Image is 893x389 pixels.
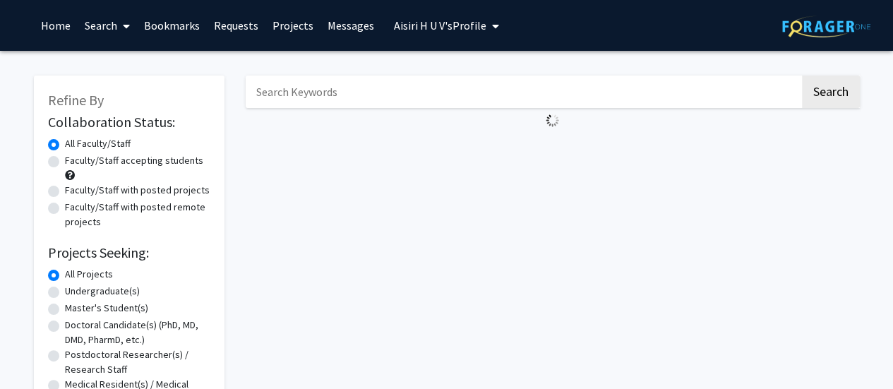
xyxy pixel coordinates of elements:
label: Undergraduate(s) [65,284,140,299]
label: Faculty/Staff accepting students [65,153,203,168]
a: Requests [207,1,265,50]
label: Faculty/Staff with posted projects [65,183,210,198]
label: All Faculty/Staff [65,136,131,151]
span: Aisiri H U V's Profile [394,18,486,32]
a: Projects [265,1,320,50]
button: Search [802,76,860,108]
label: Faculty/Staff with posted remote projects [65,200,210,229]
input: Search Keywords [246,76,800,108]
span: Refine By [48,91,104,109]
label: Doctoral Candidate(s) (PhD, MD, DMD, PharmD, etc.) [65,318,210,347]
a: Messages [320,1,381,50]
label: Postdoctoral Researcher(s) / Research Staff [65,347,210,377]
label: All Projects [65,267,113,282]
h2: Projects Seeking: [48,244,210,261]
a: Home [34,1,78,50]
h2: Collaboration Status: [48,114,210,131]
label: Master's Student(s) [65,301,148,316]
img: ForagerOne Logo [782,16,870,37]
img: Loading [540,108,565,133]
a: Bookmarks [137,1,207,50]
nav: Page navigation [246,133,860,165]
a: Search [78,1,137,50]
